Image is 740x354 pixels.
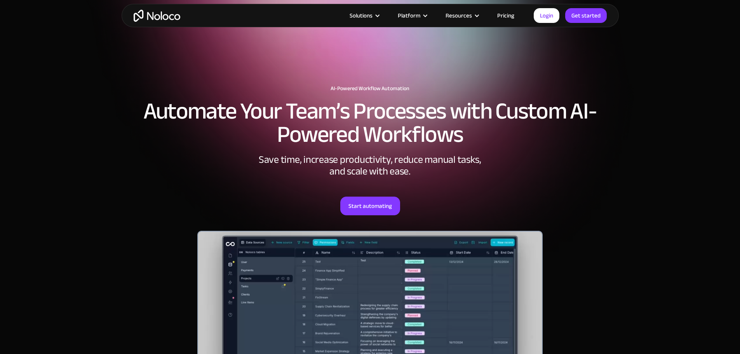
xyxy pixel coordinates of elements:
a: Pricing [488,10,524,21]
div: Platform [398,10,420,21]
a: Start automating [340,197,400,215]
div: Solutions [350,10,373,21]
a: home [134,10,180,22]
div: Platform [388,10,436,21]
div: Solutions [340,10,388,21]
h1: AI-Powered Workflow Automation [129,85,611,92]
div: Resources [436,10,488,21]
h2: Automate Your Team’s Processes with Custom AI-Powered Workflows [129,99,611,146]
div: Save time, increase productivity, reduce manual tasks, and scale with ease. [254,154,487,177]
div: Resources [446,10,472,21]
a: Login [534,8,559,23]
a: Get started [565,8,607,23]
